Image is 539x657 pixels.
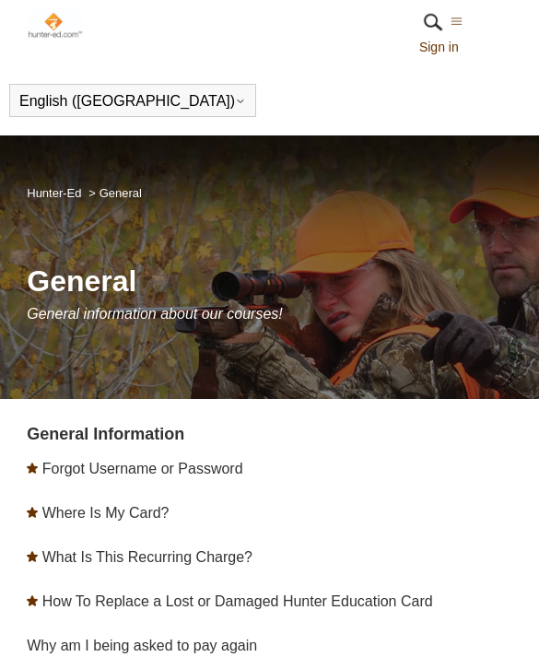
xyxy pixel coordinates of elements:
[27,507,38,518] svg: Promoted article
[451,13,463,29] button: Toggle navigation menu
[85,186,142,200] li: General
[27,11,83,39] img: Hunter-Ed Help Center home page
[27,186,85,200] li: Hunter-Ed
[27,463,38,474] svg: Promoted article
[27,186,81,200] a: Hunter-Ed
[27,425,184,443] a: General Information
[42,505,170,521] a: Where Is My Card?
[27,551,38,562] svg: Promoted article
[27,303,512,325] p: General information about our courses!
[27,638,257,653] a: Why am I being asked to pay again
[27,595,38,606] svg: Promoted article
[42,593,433,609] a: How To Replace a Lost or Damaged Hunter Education Card
[27,259,512,303] h1: General
[42,549,252,565] a: What Is This Recurring Charge?
[42,461,243,476] a: Forgot Username or Password
[419,38,477,57] a: Sign in
[19,93,246,110] button: English ([GEOGRAPHIC_DATA])
[419,8,447,36] img: 01HZPCYR30PPJAEEB9XZ5RGHQY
